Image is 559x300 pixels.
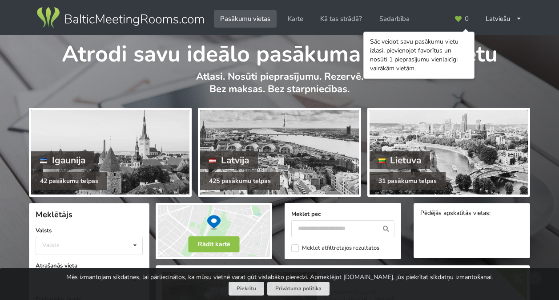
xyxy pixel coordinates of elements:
[291,210,394,219] label: Meklēt pēc
[367,108,530,197] a: Lietuva 31 pasākumu telpas
[200,172,280,190] div: 425 pasākumu telpas
[29,108,192,197] a: Igaunija 42 pasākumu telpas
[370,172,446,190] div: 31 pasākumu telpas
[200,151,258,169] div: Latvija
[420,210,523,218] div: Pēdējās apskatītās vietas:
[189,236,240,252] button: Rādīt kartē
[267,282,330,296] a: Privātuma politika
[36,209,72,220] span: Meklētājs
[465,16,469,22] span: 0
[314,10,368,28] a: Kā tas strādā?
[370,37,468,73] div: Sāc veidot savu pasākumu vietu izlasi, pievienojot favorītus un nosūti 1 pieprasījumu vienlaicīgi...
[198,108,361,197] a: Latvija 425 pasākumu telpas
[31,172,107,190] div: 42 pasākumu telpas
[42,241,60,249] div: Valsts
[229,282,264,296] button: Piekrītu
[36,261,143,270] label: Atrašanās vieta
[156,203,272,259] img: Rādīt kartē
[29,35,530,69] h1: Atrodi savu ideālo pasākuma norises vietu
[291,244,379,252] label: Meklēt atfiltrētajos rezultātos
[282,10,310,28] a: Karte
[214,10,277,28] a: Pasākumu vietas
[29,70,530,105] p: Atlasi. Nosūti pieprasījumu. Rezervē. Bez maksas. Bez starpniecības.
[373,10,416,28] a: Sadarbība
[31,151,94,169] div: Igaunija
[479,10,528,28] div: Latviešu
[35,5,205,30] img: Baltic Meeting Rooms
[36,226,143,235] label: Valsts
[370,151,430,169] div: Lietuva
